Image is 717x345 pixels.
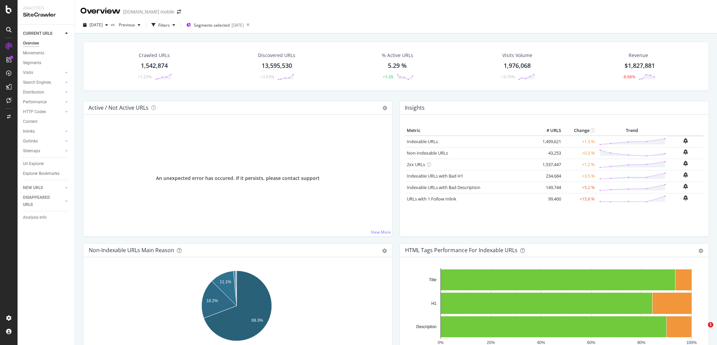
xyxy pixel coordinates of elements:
[251,318,263,323] text: 69.3%
[625,61,655,70] span: $1,827,881
[708,322,713,327] span: 1
[382,248,387,253] div: gear
[371,229,391,235] a: View More
[563,159,596,170] td: +1.2 %
[537,340,545,345] text: 40%
[694,322,710,338] iframe: Intercom live chat
[563,193,596,205] td: +15.8 %
[23,108,63,115] a: HTTP Codes
[563,182,596,193] td: +5.2 %
[260,74,274,80] div: +3.53%
[23,214,47,221] div: Analysis Info
[683,184,688,189] div: bell-plus
[89,247,174,254] div: Non-Indexable URLs Main Reason
[683,161,688,166] div: bell-plus
[262,61,292,70] div: 13,595,530
[23,40,70,47] a: Overview
[683,195,688,201] div: bell-plus
[23,184,63,191] a: NEW URLS
[536,147,563,159] td: 43,253
[23,138,63,145] a: Outlinks
[683,172,688,178] div: bell-plus
[23,148,63,155] a: Sitemaps
[504,61,531,70] div: 1,976,068
[536,170,563,182] td: 234,684
[23,194,57,208] div: DISAPPEARED URLS
[629,52,648,59] span: Revenue
[23,11,69,19] div: SiteCrawler
[23,59,41,67] div: Segments
[587,340,595,345] text: 60%
[429,277,437,282] text: Title
[23,50,44,57] div: Movements
[23,170,70,177] a: Explorer Bookmarks
[138,74,152,80] div: +1.23%
[536,126,563,136] th: # URLS
[502,52,532,59] div: Visits Volume
[23,5,69,11] div: Analytics
[683,138,688,143] div: bell-plus
[407,173,463,179] a: Indexable URLs with Bad H1
[622,74,635,80] div: -8.98%
[23,30,63,37] a: CURRENT URLS
[23,138,38,145] div: Outlinks
[563,126,596,136] th: Change
[23,160,70,167] a: Url Explorer
[382,106,387,110] i: Options
[139,52,170,59] div: Crawled URLs
[89,22,103,28] span: 2025 Sep. 1st
[407,184,480,190] a: Indexable URLs with Bad Description
[158,22,170,28] div: Filters
[23,118,37,125] div: Content
[23,99,47,106] div: Performance
[123,8,174,15] div: [DOMAIN_NAME] mobile
[407,150,448,156] a: Non-Indexable URLs
[194,22,230,28] span: Segments selected
[388,61,407,70] div: 5.29 %
[416,324,436,329] text: Description
[80,5,121,17] div: Overview
[23,214,70,221] a: Analysis Info
[536,182,563,193] td: 149,744
[23,89,44,96] div: Distribution
[382,52,413,59] div: % Active URLs
[184,20,244,30] button: Segments selected[DATE]
[232,22,244,28] div: [DATE]
[407,161,425,167] a: 2xx URLs
[501,74,515,80] div: +3.79%
[686,340,697,345] text: 100%
[383,74,393,80] div: +1.35
[177,9,181,14] div: arrow-right-arrow-left
[23,79,51,86] div: Search Engines
[23,99,63,106] a: Performance
[23,184,43,191] div: NEW URLS
[405,126,536,136] th: Metric
[116,22,135,28] span: Previous
[23,59,70,67] a: Segments
[407,138,438,144] a: Indexable URLs
[23,30,52,37] div: CURRENT URLS
[23,50,70,57] a: Movements
[149,20,178,30] button: Filters
[207,298,218,303] text: 18.2%
[23,69,33,76] div: Visits
[405,103,425,112] h4: Insights
[156,175,320,182] span: An unexpected error has occured. If it persists, please contact support
[563,170,596,182] td: +3.5 %
[407,196,456,202] a: URLs with 1 Follow Inlink
[637,340,645,345] text: 80%
[23,69,63,76] a: Visits
[23,128,35,135] div: Inlinks
[23,40,39,47] div: Overview
[438,340,444,345] text: 0%
[536,159,563,170] td: 1,537,447
[23,89,63,96] a: Distribution
[23,128,63,135] a: Inlinks
[258,52,295,59] div: Discovered URLs
[431,301,437,306] text: H1
[563,147,596,159] td: +0.5 %
[220,280,231,284] text: 11.1%
[23,194,63,208] a: DISAPPEARED URLS
[405,247,517,254] div: HTML Tags Performance for Indexable URLs
[698,248,703,253] div: gear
